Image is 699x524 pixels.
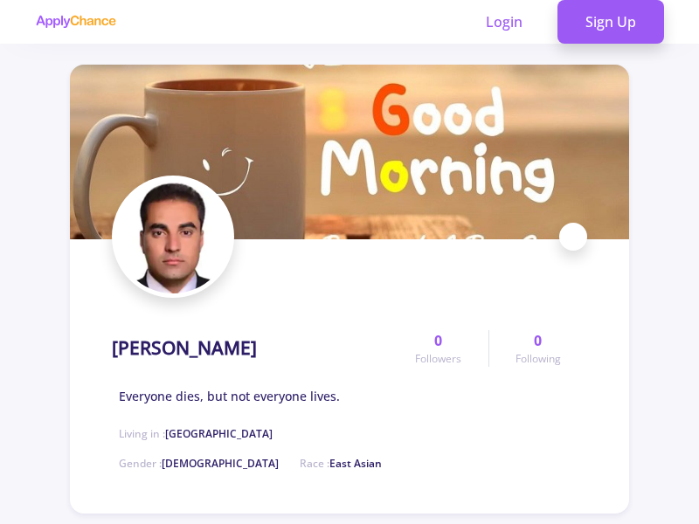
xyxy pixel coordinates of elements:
[389,330,488,367] a: 0Followers
[119,387,340,405] span: Everyone dies, but not everyone lives.
[415,351,461,367] span: Followers
[516,351,561,367] span: Following
[534,330,542,351] span: 0
[162,456,279,471] span: [DEMOGRAPHIC_DATA]
[300,456,382,471] span: Race :
[119,456,279,471] span: Gender :
[165,426,273,441] span: [GEOGRAPHIC_DATA]
[116,180,230,293] img: habibul rahman tokhiavatar
[70,65,629,239] img: habibul rahman tokhicover image
[119,426,273,441] span: Living in :
[329,456,382,471] span: East Asian
[112,337,257,359] h1: [PERSON_NAME]
[434,330,442,351] span: 0
[35,15,116,29] img: applychance logo text only
[488,330,587,367] a: 0Following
